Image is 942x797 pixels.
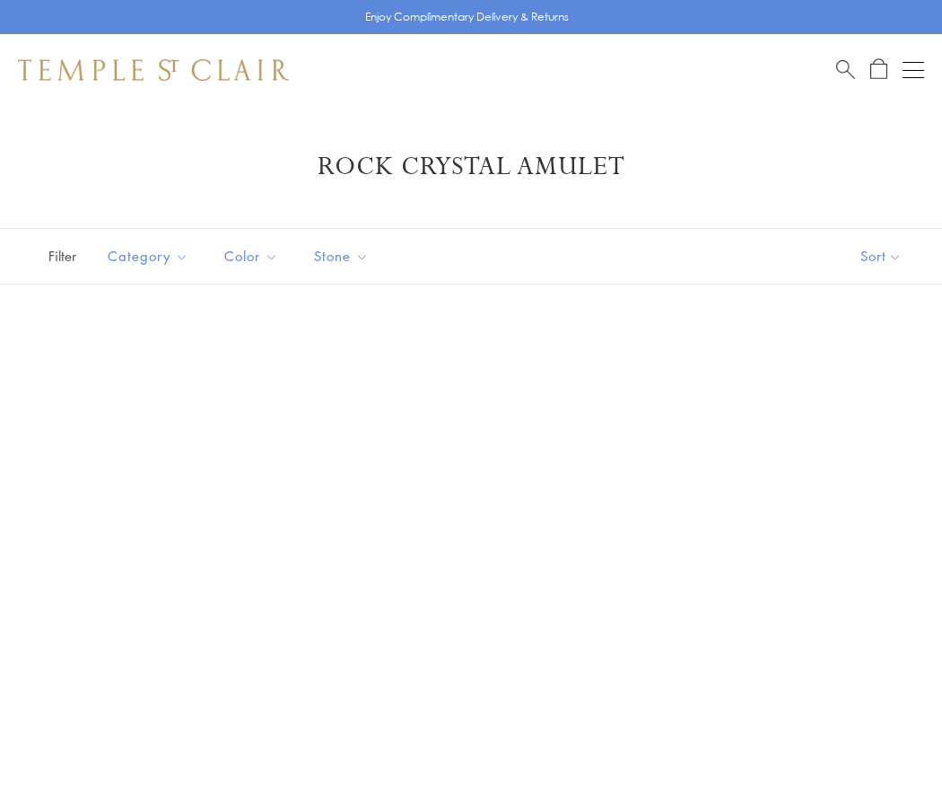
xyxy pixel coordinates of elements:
[301,236,382,276] button: Stone
[99,245,202,267] span: Category
[211,236,292,276] button: Color
[305,245,382,267] span: Stone
[836,58,855,81] a: Search
[365,8,569,26] p: Enjoy Complimentary Delivery & Returns
[820,229,942,284] button: Show sort by
[18,59,289,81] img: Temple St. Clair
[215,245,292,267] span: Color
[45,151,897,183] h1: Rock Crystal Amulet
[903,59,924,81] button: Open navigation
[870,58,887,81] a: Open Shopping Bag
[94,236,202,276] button: Category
